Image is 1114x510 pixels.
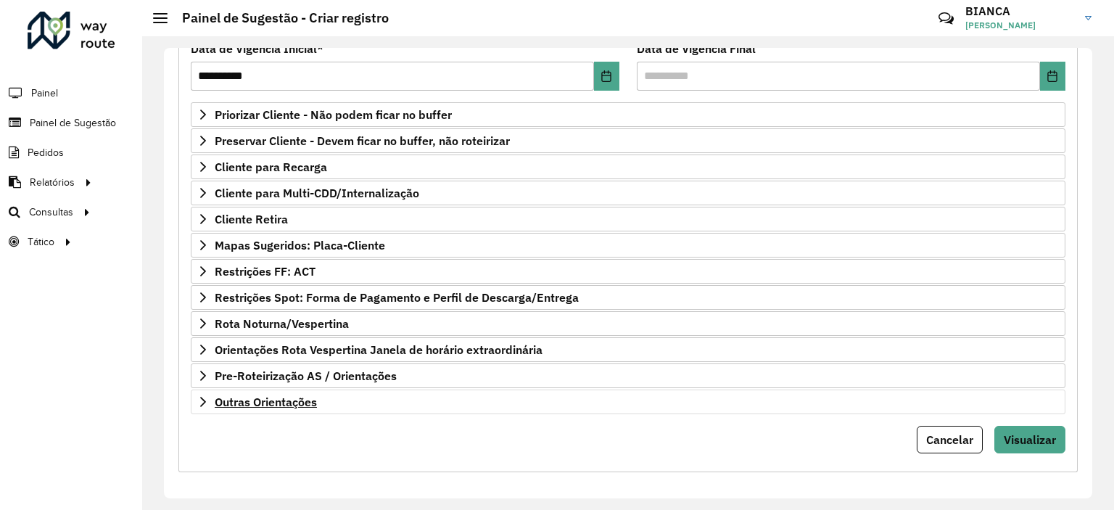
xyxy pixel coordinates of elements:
span: Preservar Cliente - Devem ficar no buffer, não roteirizar [215,135,510,147]
span: Visualizar [1004,432,1056,447]
a: Rota Noturna/Vespertina [191,311,1065,336]
a: Preservar Cliente - Devem ficar no buffer, não roteirizar [191,128,1065,153]
span: Cancelar [926,432,973,447]
span: Mapas Sugeridos: Placa-Cliente [215,239,385,251]
button: Choose Date [1040,62,1065,91]
a: Restrições FF: ACT [191,259,1065,284]
span: Cliente para Multi-CDD/Internalização [215,187,419,199]
button: Cancelar [917,426,983,453]
span: Pedidos [28,145,64,160]
h3: BIANCA [965,4,1074,18]
span: Orientações Rota Vespertina Janela de horário extraordinária [215,344,542,355]
span: [PERSON_NAME] [965,19,1074,32]
button: Visualizar [994,426,1065,453]
a: Cliente para Multi-CDD/Internalização [191,181,1065,205]
a: Contato Rápido [931,3,962,34]
span: Tático [28,234,54,250]
a: Pre-Roteirização AS / Orientações [191,363,1065,388]
span: Pre-Roteirização AS / Orientações [215,370,397,382]
span: Outras Orientações [215,396,317,408]
span: Restrições Spot: Forma de Pagamento e Perfil de Descarga/Entrega [215,292,579,303]
button: Choose Date [594,62,619,91]
a: Orientações Rota Vespertina Janela de horário extraordinária [191,337,1065,362]
span: Cliente para Recarga [215,161,327,173]
a: Priorizar Cliente - Não podem ficar no buffer [191,102,1065,127]
span: Rota Noturna/Vespertina [215,318,349,329]
span: Painel de Sugestão [30,115,116,131]
a: Cliente Retira [191,207,1065,231]
a: Outras Orientações [191,390,1065,414]
a: Restrições Spot: Forma de Pagamento e Perfil de Descarga/Entrega [191,285,1065,310]
span: Restrições FF: ACT [215,266,315,277]
label: Data de Vigência Inicial [191,40,323,57]
a: Mapas Sugeridos: Placa-Cliente [191,233,1065,258]
span: Painel [31,86,58,101]
span: Consultas [29,205,73,220]
span: Priorizar Cliente - Não podem ficar no buffer [215,109,452,120]
h2: Painel de Sugestão - Criar registro [168,10,389,26]
a: Cliente para Recarga [191,155,1065,179]
label: Data de Vigência Final [637,40,756,57]
span: Relatórios [30,175,75,190]
span: Cliente Retira [215,213,288,225]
